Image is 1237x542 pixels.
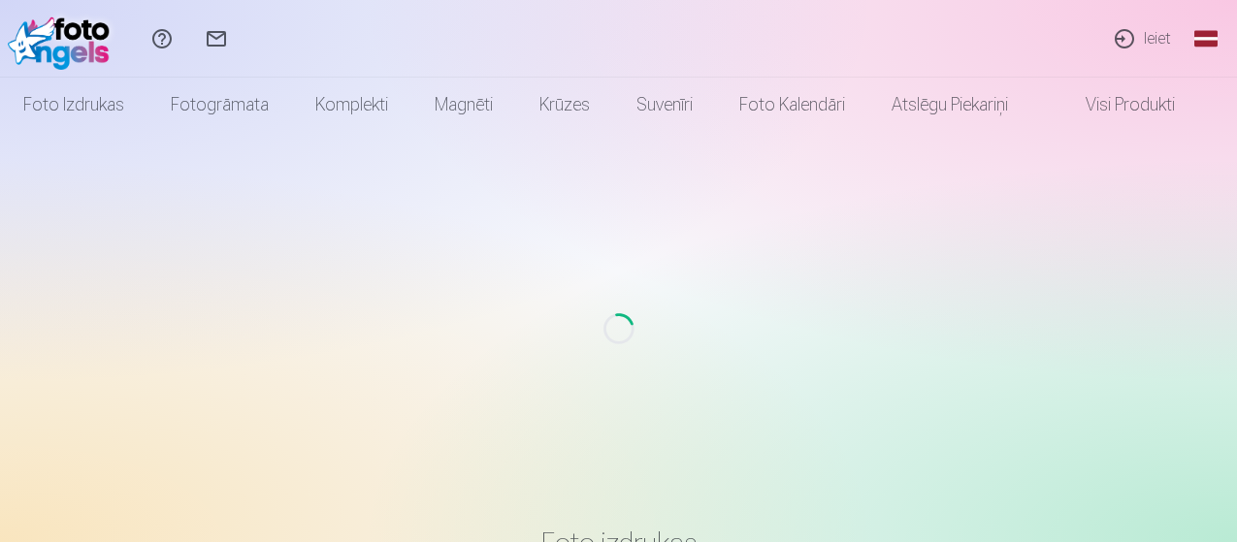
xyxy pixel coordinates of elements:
a: Visi produkti [1031,78,1198,132]
a: Suvenīri [613,78,716,132]
a: Atslēgu piekariņi [868,78,1031,132]
img: /fa1 [8,8,119,70]
a: Fotogrāmata [147,78,292,132]
a: Krūzes [516,78,613,132]
a: Komplekti [292,78,411,132]
a: Foto kalendāri [716,78,868,132]
a: Magnēti [411,78,516,132]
